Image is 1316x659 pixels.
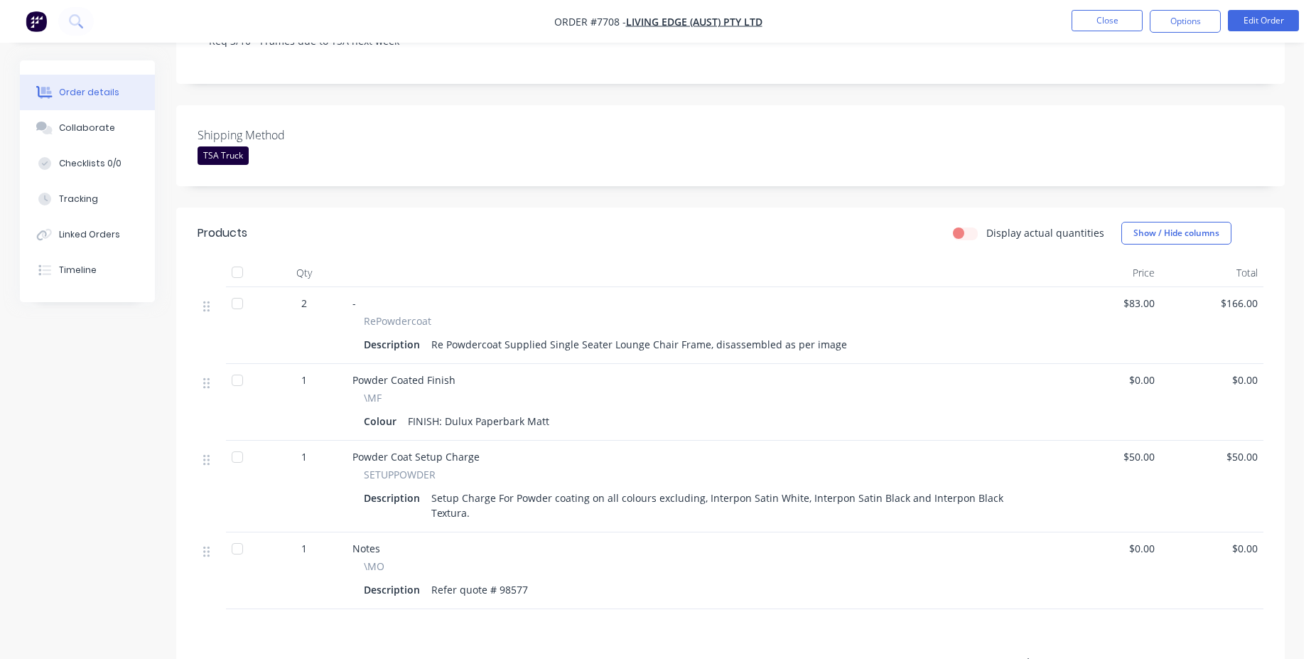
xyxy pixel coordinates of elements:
[198,225,247,242] div: Products
[364,488,426,508] div: Description
[20,110,155,146] button: Collaborate
[1166,449,1258,464] span: $50.00
[352,296,356,310] span: -
[426,488,1040,523] div: Setup Charge For Powder coating on all colours excluding, Interpon Satin White, Interpon Satin Bl...
[20,146,155,181] button: Checklists 0/0
[198,127,375,144] label: Shipping Method
[301,373,307,387] span: 1
[426,579,534,600] div: Refer quote # 98577
[1063,449,1155,464] span: $50.00
[352,373,455,387] span: Powder Coated Finish
[1063,296,1155,311] span: $83.00
[301,541,307,556] span: 1
[59,122,115,134] div: Collaborate
[1166,373,1258,387] span: $0.00
[1063,541,1155,556] span: $0.00
[1121,222,1231,245] button: Show / Hide columns
[1166,541,1258,556] span: $0.00
[352,542,380,555] span: Notes
[59,264,97,277] div: Timeline
[59,193,98,205] div: Tracking
[26,11,47,32] img: Factory
[1228,10,1299,31] button: Edit Order
[1166,296,1258,311] span: $166.00
[20,217,155,252] button: Linked Orders
[554,15,626,28] span: Order #7708 -
[261,259,347,287] div: Qty
[364,334,426,355] div: Description
[20,75,155,110] button: Order details
[1063,373,1155,387] span: $0.00
[20,252,155,288] button: Timeline
[364,314,431,328] span: RePowdercoat
[1072,10,1143,31] button: Close
[20,181,155,217] button: Tracking
[986,225,1104,240] label: Display actual quantities
[301,449,307,464] span: 1
[59,86,119,99] div: Order details
[364,411,402,432] div: Colour
[364,559,384,574] span: \MO
[59,228,120,241] div: Linked Orders
[364,579,426,600] div: Description
[626,15,762,28] a: Living Edge (Aust) Pty Ltd
[1160,259,1263,287] div: Total
[301,296,307,311] span: 2
[364,467,436,482] span: SETUPPOWDER
[1150,10,1221,33] button: Options
[1057,259,1160,287] div: Price
[198,146,249,165] div: TSA Truck
[364,390,382,405] span: \MF
[352,450,480,464] span: Powder Coat Setup Charge
[402,411,555,432] div: FINISH: Dulux Paperbark Matt
[426,334,853,355] div: Re Powdercoat Supplied Single Seater Lounge Chair Frame, disassembled as per image
[59,157,122,170] div: Checklists 0/0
